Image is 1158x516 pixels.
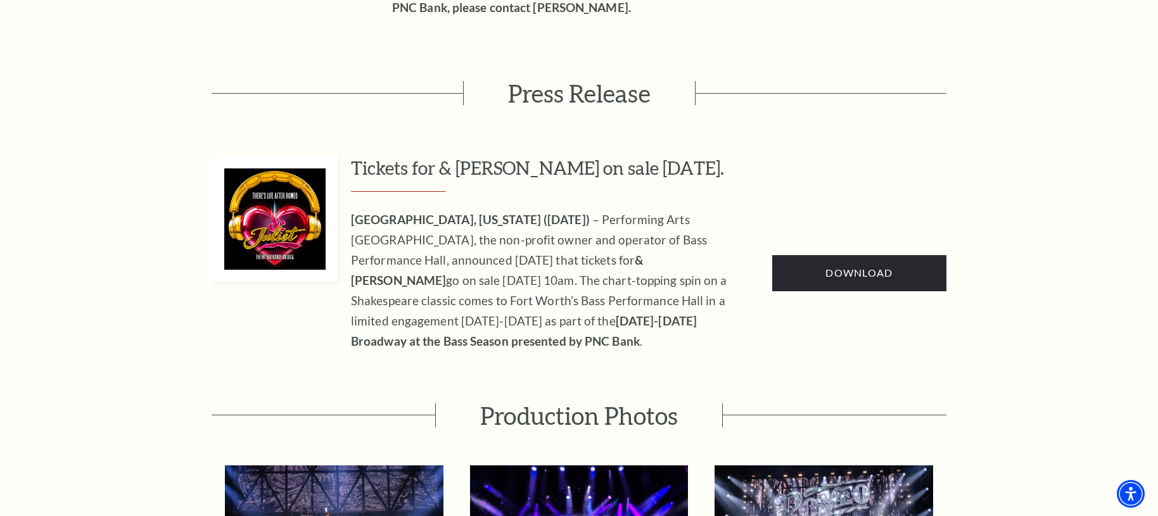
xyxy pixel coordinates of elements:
[351,212,590,227] strong: [GEOGRAPHIC_DATA], [US_STATE] ([DATE])
[1117,480,1145,508] div: Accessibility Menu
[224,168,326,270] img: Tickets for & JULIET on sale July 25.
[772,255,946,291] a: Download Tickets for & JULIET on sale July 25. - open in a new tab
[351,313,697,348] strong: [DATE]-[DATE] Broadway at the Bass Season presented by PNC Bank
[351,156,753,192] h3: Tickets for & [PERSON_NAME] on sale [DATE].
[435,403,723,427] span: Production Photos
[825,267,893,279] span: Download
[351,210,753,351] p: – Performing Arts [GEOGRAPHIC_DATA], the non-profit owner and operator of Bass Performance Hall, ...
[463,81,696,105] span: Press Release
